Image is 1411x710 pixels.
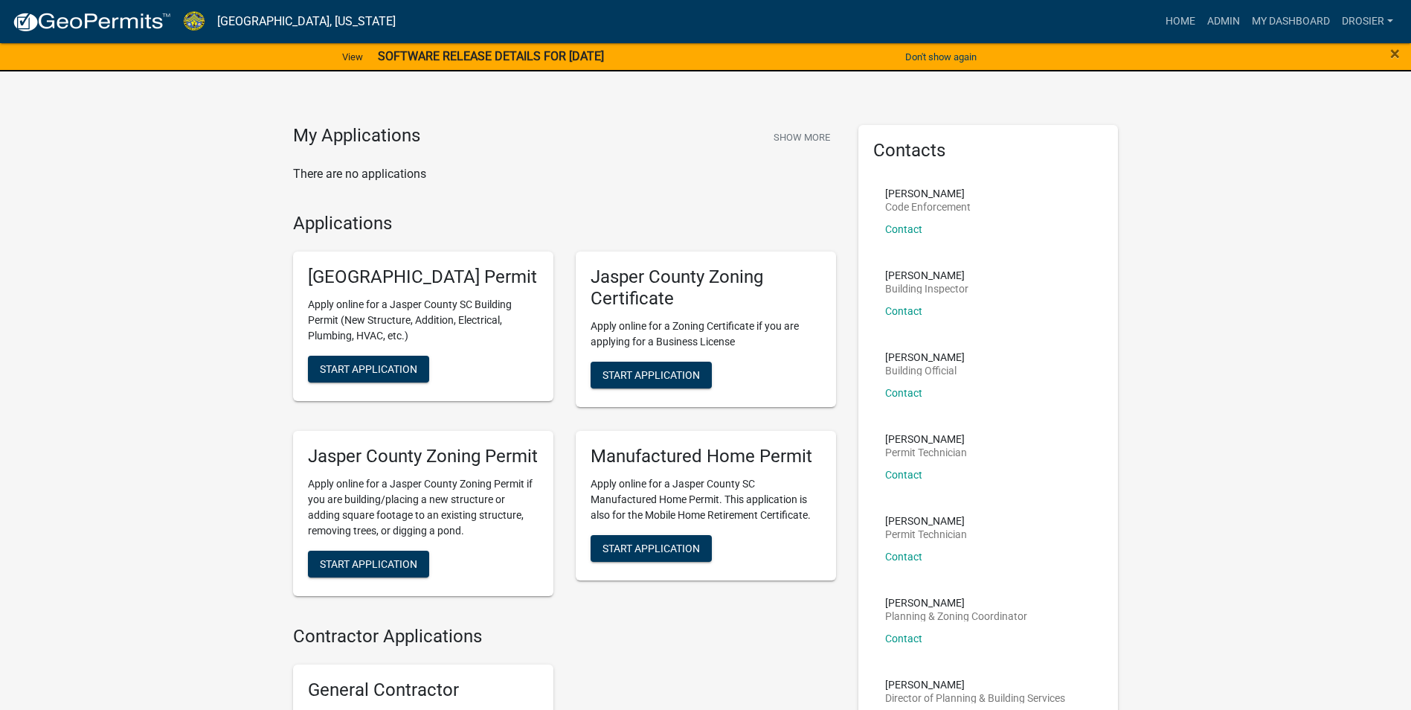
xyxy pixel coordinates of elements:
span: Start Application [602,368,700,380]
button: Start Application [308,356,429,383]
a: Contact [885,387,922,399]
p: Code Enforcement [885,202,971,212]
p: [PERSON_NAME] [885,188,971,199]
h5: Jasper County Zoning Certificate [591,266,821,310]
p: Apply online for a Jasper County SC Manufactured Home Permit. This application is also for the Mo... [591,476,821,523]
button: Don't show again [899,45,983,69]
p: Building Official [885,365,965,376]
p: [PERSON_NAME] [885,598,1027,608]
button: Start Application [591,362,712,388]
button: Show More [768,125,836,150]
a: View [336,45,369,69]
a: Home [1160,7,1201,36]
a: drosier [1336,7,1399,36]
a: Admin [1201,7,1246,36]
h5: General Contractor [308,679,539,701]
a: Contact [885,469,922,481]
wm-workflow-list-section: Applications [293,213,836,608]
p: [PERSON_NAME] [885,516,967,526]
p: There are no applications [293,165,836,183]
p: Building Inspector [885,284,968,294]
h5: Manufactured Home Permit [591,446,821,467]
span: Start Application [320,557,417,569]
p: Planning & Zoning Coordinator [885,611,1027,621]
h4: My Applications [293,125,420,147]
p: [PERSON_NAME] [885,434,967,444]
a: Contact [885,633,922,645]
a: Contact [885,223,922,235]
h5: Jasper County Zoning Permit [308,446,539,467]
span: × [1390,43,1400,64]
a: My Dashboard [1246,7,1336,36]
p: Apply online for a Jasper County Zoning Permit if you are building/placing a new structure or add... [308,476,539,539]
h5: [GEOGRAPHIC_DATA] Permit [308,266,539,288]
p: Apply online for a Zoning Certificate if you are applying for a Business License [591,319,821,350]
p: [PERSON_NAME] [885,270,968,281]
span: Start Application [602,542,700,554]
button: Start Application [308,551,429,578]
p: Director of Planning & Building Services [885,693,1065,703]
a: Contact [885,305,922,317]
img: Jasper County, South Carolina [183,11,205,31]
h5: Contacts [873,140,1104,161]
a: [GEOGRAPHIC_DATA], [US_STATE] [217,9,396,34]
span: Start Application [320,363,417,375]
p: Permit Technician [885,529,967,540]
button: Start Application [591,535,712,562]
p: [PERSON_NAME] [885,352,965,362]
button: Close [1390,45,1400,63]
p: Apply online for a Jasper County SC Building Permit (New Structure, Addition, Electrical, Plumbin... [308,297,539,344]
strong: SOFTWARE RELEASE DETAILS FOR [DATE] [378,49,604,63]
h4: Contractor Applications [293,626,836,647]
p: Permit Technician [885,447,967,458]
p: [PERSON_NAME] [885,679,1065,690]
h4: Applications [293,213,836,234]
a: Contact [885,551,922,563]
